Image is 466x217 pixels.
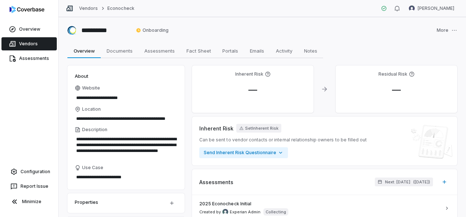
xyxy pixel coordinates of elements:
[375,178,433,186] button: Next: [DATE]([DATE])
[82,85,100,91] span: Website
[219,46,241,56] span: Portals
[273,46,295,56] span: Activity
[247,46,267,56] span: Emails
[141,46,178,56] span: Assessments
[79,5,98,11] a: Vendors
[136,27,169,33] span: Onboarding
[82,106,101,112] span: Location
[75,73,88,79] span: About
[301,46,320,56] span: Notes
[266,209,286,215] p: Collecting
[243,84,263,95] span: —
[71,46,98,56] span: Overview
[413,179,430,185] span: ( [DATE] )
[75,172,177,182] textarea: Use Case
[409,5,415,11] img: Carol Najera avatar
[75,93,165,103] input: Website
[385,179,410,185] span: Next: [DATE]
[236,124,281,133] button: SetInherent Risk
[82,165,103,171] span: Use Case
[386,84,407,95] span: —
[230,209,260,215] span: Experian Admin
[199,137,367,143] span: Can be sent to vendor contacts or internal relationship owners to be filled out
[235,71,263,77] h4: Inherent Risk
[199,178,233,186] span: Assessments
[82,127,107,133] span: Description
[404,3,459,14] button: Carol Najera avatar[PERSON_NAME]
[378,71,407,77] h4: Residual Risk
[1,37,57,50] a: Vendors
[434,23,459,38] button: More
[75,114,177,124] input: Location
[1,52,57,65] a: Assessments
[107,5,134,11] a: Econocheck
[104,46,136,56] span: Documents
[10,6,44,13] img: logo-D7KZi-bG.svg
[199,147,288,158] button: Send Inherent Risk Questionnaire
[418,5,454,11] span: [PERSON_NAME]
[1,23,57,36] a: Overview
[3,165,55,178] a: Configuration
[199,125,233,132] span: Inherent Risk
[75,134,177,162] textarea: Description
[199,201,251,207] span: 2025 Econocheck Initial
[199,209,260,215] span: Created by
[184,46,214,56] span: Fact Sheet
[3,194,55,209] button: Minimize
[3,180,55,193] button: Report Issue
[222,209,228,215] img: Experian Admin avatar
